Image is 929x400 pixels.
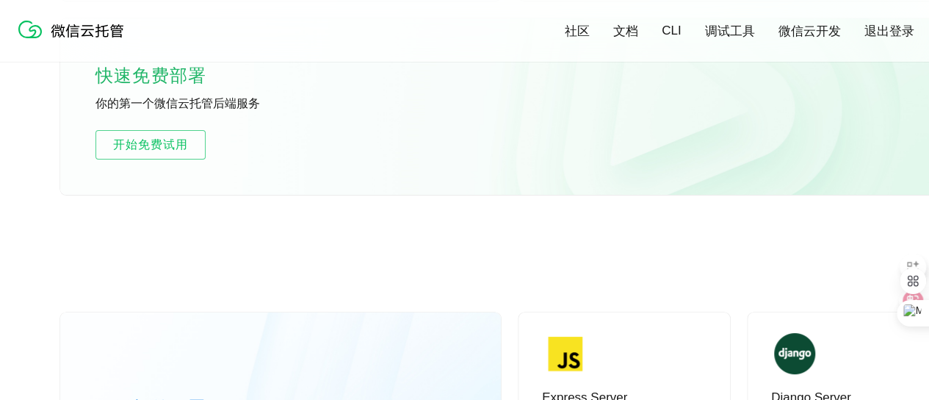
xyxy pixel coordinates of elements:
a: 调试工具 [705,23,755,40]
img: 微信云托管 [15,15,133,44]
a: 微信云开发 [778,23,841,40]
span: 开始免费试用 [96,136,205,154]
a: 文档 [613,23,638,40]
a: 退出登录 [864,23,914,40]
p: 你的第一个微信云托管后端服务 [95,96,316,113]
p: 快速免费部署 [95,61,242,90]
a: 微信云托管 [15,34,133,46]
a: CLI [662,24,681,38]
a: 社区 [565,23,590,40]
